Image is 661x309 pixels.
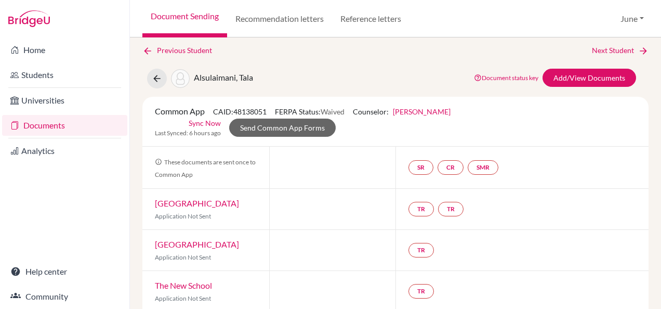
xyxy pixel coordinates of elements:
[438,202,464,216] a: TR
[155,280,212,290] a: The New School
[155,294,211,302] span: Application Not Sent
[2,90,127,111] a: Universities
[2,115,127,136] a: Documents
[408,202,434,216] a: TR
[155,106,205,116] span: Common App
[194,72,253,82] span: Alsulaimani, Tala
[155,198,239,208] a: [GEOGRAPHIC_DATA]
[213,107,267,116] span: CAID: 48138051
[275,107,345,116] span: FERPA Status:
[438,160,464,175] a: CR
[393,107,451,116] a: [PERSON_NAME]
[155,253,211,261] span: Application Not Sent
[616,9,649,29] button: June
[408,284,434,299] a: TR
[189,118,221,128] a: Sync Now
[468,160,498,175] a: SMR
[353,107,451,116] span: Counselor:
[155,212,211,220] span: Application Not Sent
[592,45,649,56] a: Next Student
[2,140,127,161] a: Analytics
[2,65,127,85] a: Students
[2,40,127,60] a: Home
[8,10,50,27] img: Bridge-U
[2,286,127,307] a: Community
[142,45,220,56] a: Previous Student
[543,69,636,87] a: Add/View Documents
[2,261,127,282] a: Help center
[474,74,538,82] a: Document status key
[229,119,336,137] a: Send Common App Forms
[155,128,221,138] span: Last Synced: 6 hours ago
[408,160,433,175] a: SR
[408,243,434,257] a: TR
[155,239,239,249] a: [GEOGRAPHIC_DATA]
[155,158,256,178] span: These documents are sent once to Common App
[321,107,345,116] span: Waived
